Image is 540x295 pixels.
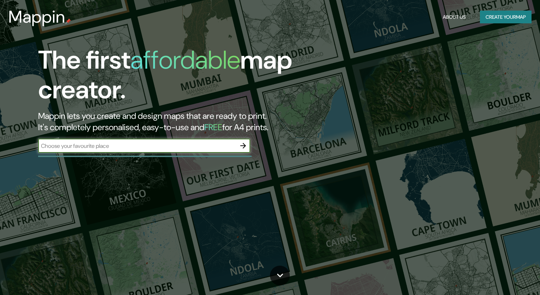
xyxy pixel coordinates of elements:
[204,122,222,133] h5: FREE
[38,45,308,110] h1: The first map creator.
[480,11,532,24] button: Create yourmap
[130,44,240,76] h1: affordable
[440,11,469,24] button: About Us
[8,7,65,27] h3: Mappin
[38,110,308,133] h2: Mappin lets you create and design maps that are ready to print. It's completely personalised, eas...
[38,142,236,150] input: Choose your favourite place
[65,18,71,24] img: mappin-pin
